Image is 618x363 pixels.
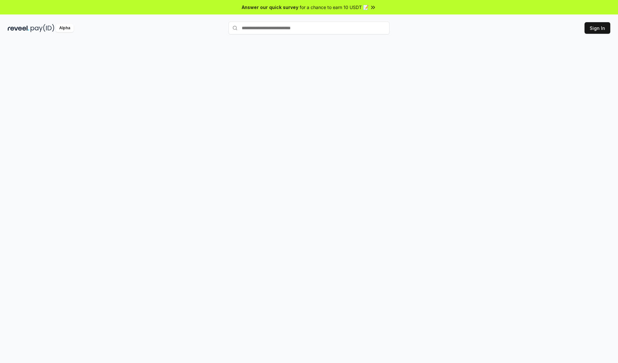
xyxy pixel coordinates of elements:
img: pay_id [31,24,54,32]
span: for a chance to earn 10 USDT 📝 [300,4,369,11]
button: Sign In [585,22,610,34]
div: Alpha [56,24,74,32]
span: Answer our quick survey [242,4,298,11]
img: reveel_dark [8,24,29,32]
